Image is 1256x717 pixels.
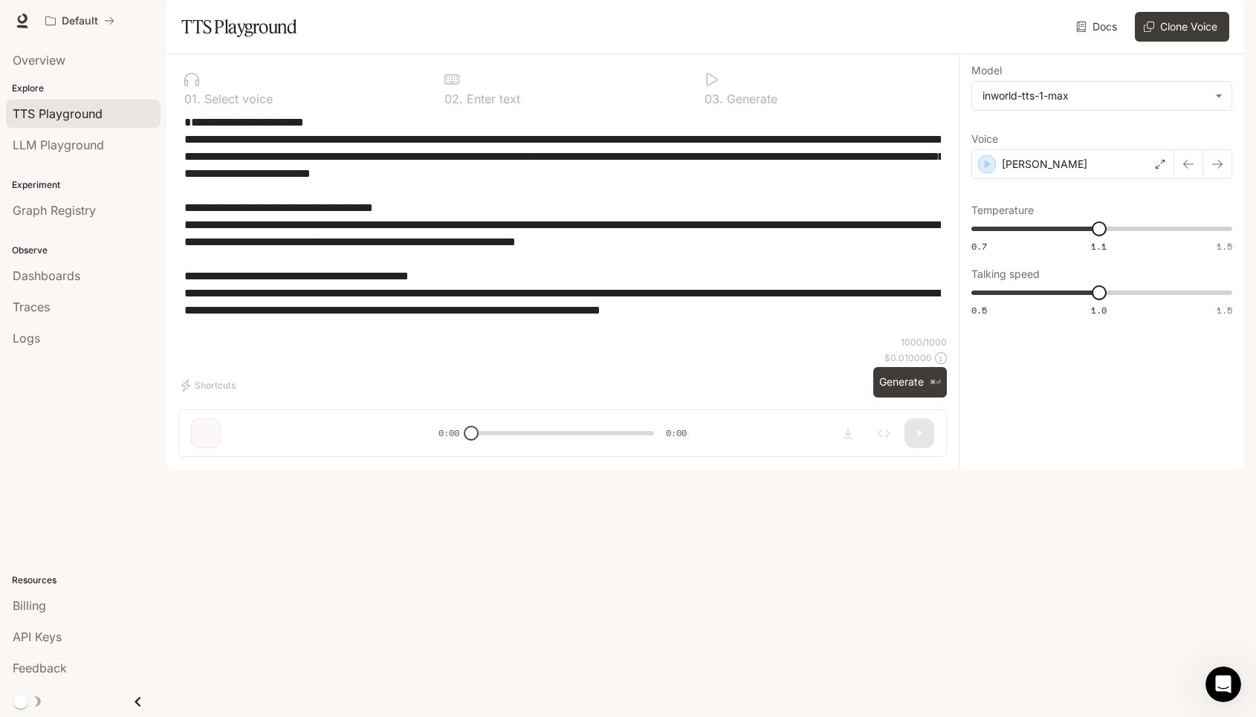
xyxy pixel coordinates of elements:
[971,205,1034,215] p: Temperature
[444,93,463,105] p: 0 2 .
[723,93,777,105] p: Generate
[181,12,297,42] h1: TTS Playground
[971,240,987,253] span: 0.7
[1091,240,1107,253] span: 1.1
[184,93,201,105] p: 0 1 .
[930,378,941,387] p: ⌘⏎
[971,304,987,317] span: 0.5
[983,88,1208,103] div: inworld-tts-1-max
[971,65,1002,76] p: Model
[1091,304,1107,317] span: 1.0
[971,269,1040,279] p: Talking speed
[705,93,723,105] p: 0 3 .
[1217,304,1232,317] span: 1.5
[201,93,273,105] p: Select voice
[62,15,98,27] p: Default
[1217,240,1232,253] span: 1.5
[971,134,998,144] p: Voice
[972,82,1231,110] div: inworld-tts-1-max
[873,367,947,398] button: Generate⌘⏎
[1073,12,1123,42] a: Docs
[463,93,520,105] p: Enter text
[1002,157,1087,172] p: [PERSON_NAME]
[1135,12,1229,42] button: Clone Voice
[39,6,121,36] button: All workspaces
[178,374,242,398] button: Shortcuts
[884,351,932,364] p: $ 0.010000
[1205,666,1241,702] iframe: Intercom live chat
